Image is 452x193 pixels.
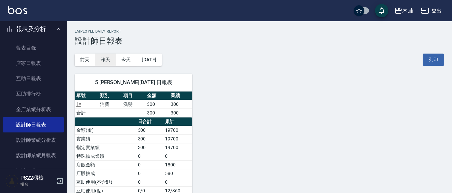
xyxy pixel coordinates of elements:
th: 累計 [163,117,192,126]
td: 合計 [75,108,98,117]
a: 全店業績分析表 [3,102,64,117]
td: 300 [136,134,163,143]
button: 木屾 [392,4,416,18]
td: 19700 [163,143,192,152]
a: 設計師排行榜 [3,163,64,179]
img: Person [5,174,19,188]
th: 業績 [169,92,193,100]
button: save [375,4,388,17]
td: 0 [163,178,192,186]
a: 互助日報表 [3,71,64,86]
td: 店販抽成 [75,169,136,178]
td: 300 [145,108,169,117]
td: 0 [136,152,163,160]
th: 類別 [98,92,122,100]
td: 300 [136,143,163,152]
button: 列印 [423,54,444,66]
button: 今天 [116,54,137,66]
div: 木屾 [402,7,413,15]
th: 單號 [75,92,98,100]
td: 0 [136,178,163,186]
a: 設計師業績分析表 [3,132,64,148]
a: 互助排行榜 [3,86,64,101]
p: 櫃台 [20,181,54,187]
td: 0 [163,152,192,160]
td: 實業績 [75,134,136,143]
td: 0 [136,160,163,169]
td: 580 [163,169,192,178]
table: a dense table [75,92,192,117]
td: 店販金額 [75,160,136,169]
button: 報表及分析 [3,20,64,38]
th: 金額 [145,92,169,100]
td: 300 [169,108,193,117]
td: 19700 [163,126,192,134]
button: 登出 [418,5,444,17]
a: 報表目錄 [3,40,64,56]
td: 指定實業績 [75,143,136,152]
th: 項目 [122,92,145,100]
td: 300 [145,100,169,108]
td: 特殊抽成業績 [75,152,136,160]
td: 消費 [98,100,122,108]
span: 5 [PERSON_NAME][DATE] 日報表 [83,79,184,86]
button: 昨天 [95,54,116,66]
button: 前天 [75,54,95,66]
th: 日合計 [136,117,163,126]
h3: 設計師日報表 [75,36,444,46]
td: 19700 [163,134,192,143]
td: 300 [169,100,193,108]
h2: Employee Daily Report [75,29,444,34]
td: 洗髮 [122,100,145,108]
td: 0 [136,169,163,178]
button: [DATE] [136,54,162,66]
td: 金額(虛) [75,126,136,134]
td: 300 [136,126,163,134]
img: Logo [8,6,27,14]
a: 設計師日報表 [3,117,64,132]
h5: PS22櫃檯 [20,175,54,181]
td: 互助使用(不含點) [75,178,136,186]
td: 1800 [163,160,192,169]
a: 設計師業績月報表 [3,148,64,163]
a: 店家日報表 [3,56,64,71]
